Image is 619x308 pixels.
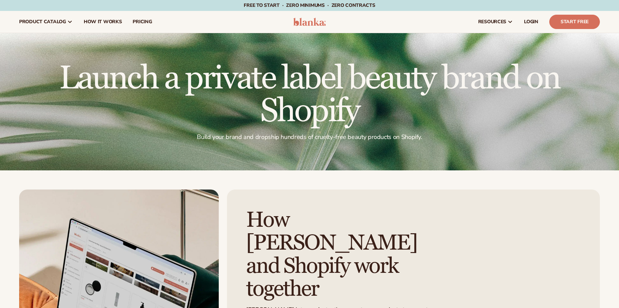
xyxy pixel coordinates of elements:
h1: Launch a private label beauty brand on Shopify [19,62,600,128]
span: pricing [133,19,152,25]
img: logo [293,18,326,26]
a: Start Free [549,15,600,29]
a: product catalog [14,11,78,33]
span: resources [478,19,506,25]
a: resources [473,11,519,33]
a: pricing [127,11,157,33]
h2: How [PERSON_NAME] and Shopify work together [246,209,454,300]
span: How It Works [84,19,122,25]
a: How It Works [78,11,127,33]
span: Free to start · ZERO minimums · ZERO contracts [244,2,375,9]
span: LOGIN [524,19,538,25]
span: product catalog [19,19,66,25]
p: Build your brand and dropship hundreds of cruelty-free beauty products on Shopify. [19,133,600,141]
a: LOGIN [519,11,544,33]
